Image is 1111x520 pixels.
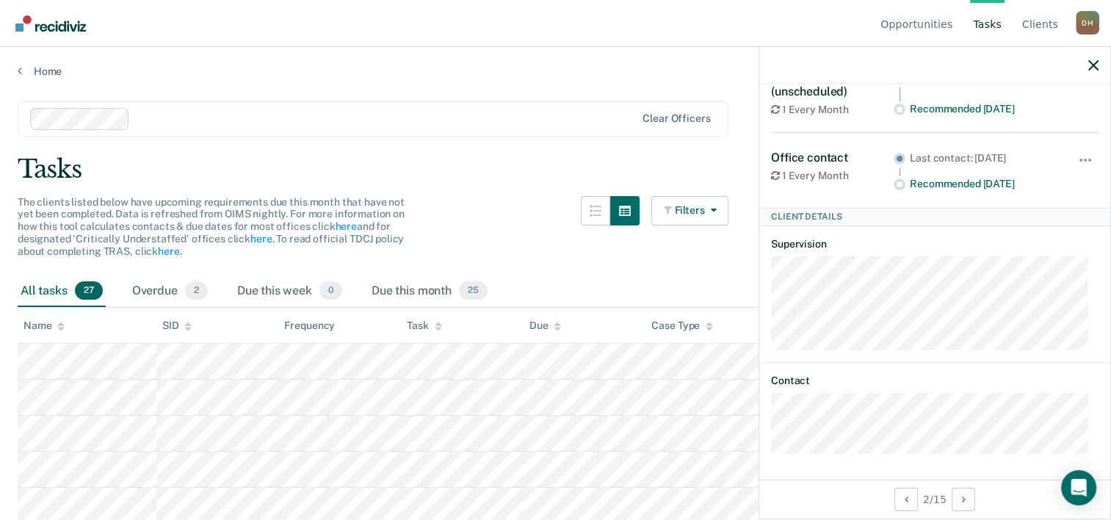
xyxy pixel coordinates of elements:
[75,281,103,300] span: 27
[335,220,356,232] a: here
[234,275,345,308] div: Due this week
[771,71,894,98] div: Home contact (unscheduled)
[162,319,192,332] div: SID
[1076,11,1099,35] div: D H
[529,319,562,332] div: Due
[407,319,441,332] div: Task
[129,275,211,308] div: Overdue
[952,488,975,511] button: Next Client
[18,196,405,257] span: The clients listed below have upcoming requirements due this month that have not yet been complet...
[771,170,894,182] div: 1 Every Month
[18,65,1093,78] a: Home
[459,281,488,300] span: 25
[319,281,342,300] span: 0
[759,480,1110,519] div: 2 / 15
[23,319,65,332] div: Name
[910,103,1057,115] div: Recommended [DATE]
[771,104,894,116] div: 1 Every Month
[643,112,710,125] div: Clear officers
[651,196,729,225] button: Filters
[651,319,713,332] div: Case Type
[759,208,1110,225] div: Client Details
[771,151,894,165] div: Office contact
[284,319,335,332] div: Frequency
[910,152,1057,165] div: Last contact: [DATE]
[771,238,1099,250] dt: Supervision
[158,245,179,257] a: here
[18,154,1093,184] div: Tasks
[1061,470,1096,505] div: Open Intercom Messenger
[185,281,208,300] span: 2
[910,178,1057,190] div: Recommended [DATE]
[894,488,918,511] button: Previous Client
[369,275,491,308] div: Due this month
[18,275,106,308] div: All tasks
[250,233,272,245] a: here
[15,15,86,32] img: Recidiviz
[771,375,1099,387] dt: Contact
[1076,11,1099,35] button: Profile dropdown button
